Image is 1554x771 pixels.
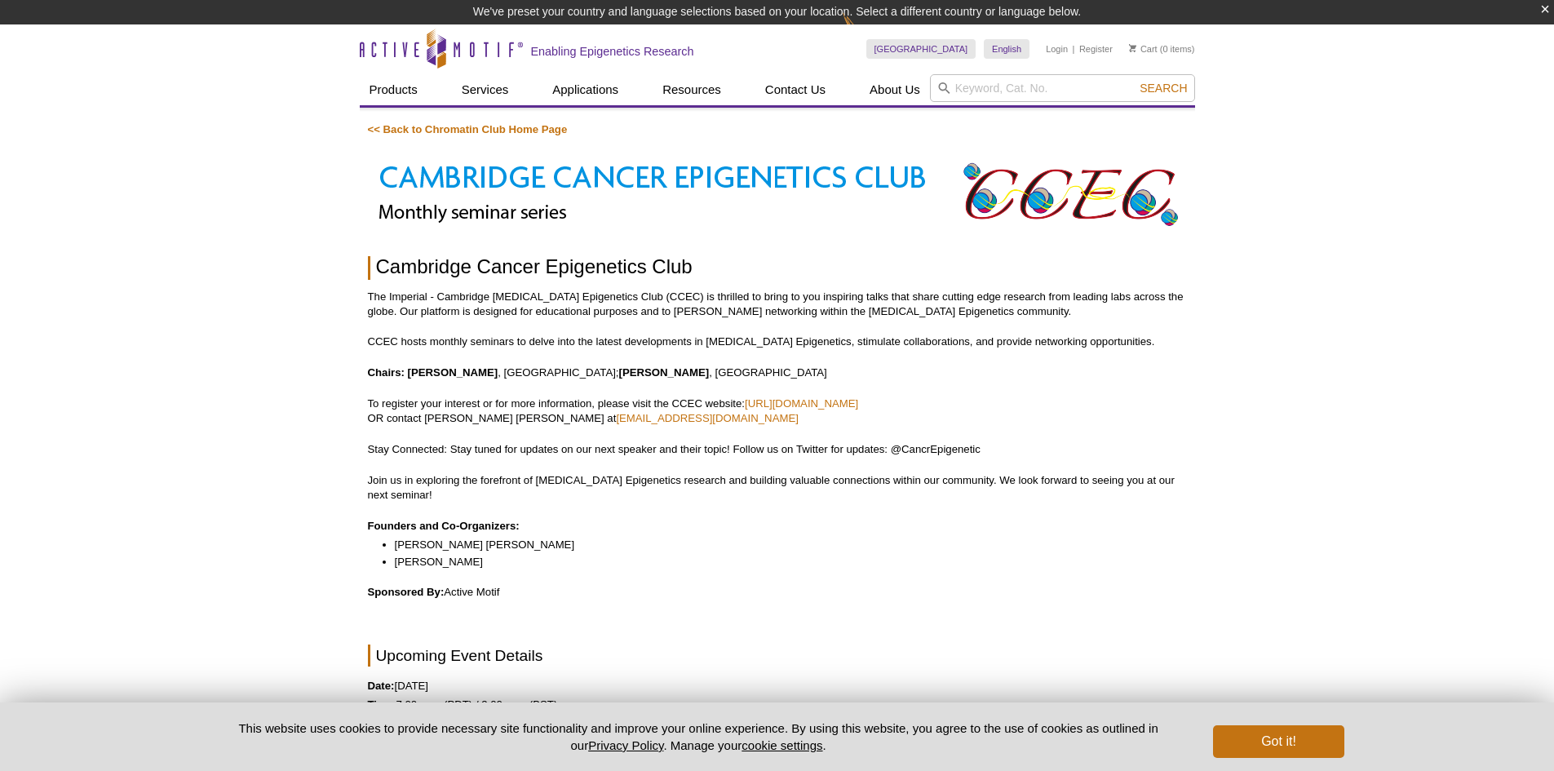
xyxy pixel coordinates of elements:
li: [PERSON_NAME] [395,555,1171,569]
a: [EMAIL_ADDRESS][DOMAIN_NAME] [616,412,799,424]
a: Privacy Policy [588,738,663,752]
strong: [PERSON_NAME] [619,366,710,379]
strong: Sponsored By: [368,586,445,598]
p: This website uses cookies to provide necessary site functionality and improve your online experie... [210,720,1187,754]
a: [GEOGRAPHIC_DATA] [866,39,976,59]
button: Got it! [1213,725,1344,758]
p: CCEC hosts monthly seminars to delve into the latest developments in [MEDICAL_DATA] Epigenetics, ... [368,335,1187,349]
img: Your Cart [1129,44,1136,52]
a: << Back to Chromatin Club Home Page [368,123,568,135]
img: Change Here [843,12,886,51]
h1: Cambridge Cancer Epigenetics Club [368,256,1187,280]
li: | [1073,39,1075,59]
a: Login [1046,43,1068,55]
p: 7:00 a.m. (PDT) / 3:00 p.m. (BST) [368,698,1187,712]
h2: Upcoming Event Details [368,645,1187,667]
strong: Chairs: [PERSON_NAME] [368,366,498,379]
p: Active Motif [368,585,1187,600]
p: , [GEOGRAPHIC_DATA]; , [GEOGRAPHIC_DATA] [368,366,1187,380]
p: Join us in exploring the forefront of [MEDICAL_DATA] Epigenetics research and building valuable c... [368,473,1187,503]
a: Contact Us [755,74,835,105]
a: Applications [542,74,628,105]
p: The Imperial - Cambridge [MEDICAL_DATA] Epigenetics Club (CCEC) is thrilled to bring to you inspi... [368,290,1187,319]
a: [URL][DOMAIN_NAME] [745,397,858,410]
span: Search [1140,82,1187,95]
li: [PERSON_NAME] [PERSON_NAME] [395,538,1171,552]
a: Services [452,74,519,105]
a: Cart [1129,43,1158,55]
li: (0 items) [1129,39,1195,59]
strong: Founders and Co-Organizers: [368,520,520,532]
p: Stay Connected: Stay tuned for updates on our next speaker and their topic! Follow us on Twitter ... [368,442,1187,457]
button: Search [1135,81,1192,95]
strong: Date: [368,680,395,692]
a: English [984,39,1029,59]
a: Resources [653,74,731,105]
h2: Enabling Epigenetics Research [531,44,694,59]
p: [DATE] [368,679,1187,693]
a: Register [1079,43,1113,55]
a: Products [360,74,427,105]
input: Keyword, Cat. No. [930,74,1195,102]
button: cookie settings [742,738,822,752]
p: To register your interest or for more information, please visit the CCEC website: OR contact [PER... [368,397,1187,426]
strong: Time: [368,698,396,711]
img: Cambridge Cancer Epigenetics Club Seminar Series [368,153,1187,236]
a: About Us [860,74,930,105]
